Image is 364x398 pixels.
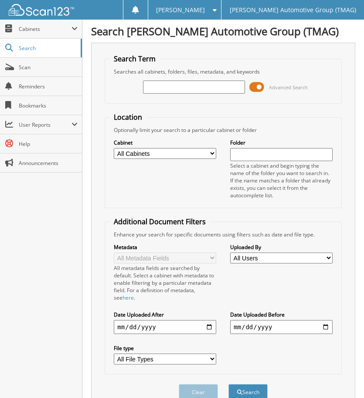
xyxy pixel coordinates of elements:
span: User Reports [19,121,71,128]
span: Scan [19,64,78,71]
label: Date Uploaded After [114,311,216,318]
span: Bookmarks [19,102,78,109]
label: Uploaded By [230,243,333,251]
span: Help [19,140,78,148]
img: scan123-logo-white.svg [9,4,74,16]
input: start [114,320,216,334]
span: [PERSON_NAME] Automotive Group (TMAG) [230,7,356,13]
h1: Search [PERSON_NAME] Automotive Group (TMAG) [91,24,355,38]
label: Folder [230,139,333,146]
span: Reminders [19,83,78,90]
div: Searches all cabinets, folders, files, metadata, and keywords [109,68,337,75]
label: Cabinet [114,139,216,146]
div: Select a cabinet and begin typing the name of the folder you want to search in. If the name match... [230,162,333,199]
legend: Additional Document Filters [109,217,210,226]
label: Metadata [114,243,216,251]
legend: Search Term [109,54,160,64]
span: Advanced Search [269,84,308,91]
span: Cabinets [19,25,71,33]
span: Search [19,44,76,52]
legend: Location [109,112,146,122]
div: All metadata fields are searched by default. Select a cabinet with metadata to enable filtering b... [114,264,216,301]
div: Enhance your search for specific documents using filters such as date and file type. [109,231,337,238]
label: Date Uploaded Before [230,311,333,318]
div: Optionally limit your search to a particular cabinet or folder [109,126,337,134]
input: end [230,320,333,334]
span: Announcements [19,159,78,167]
a: here [122,294,134,301]
span: [PERSON_NAME] [156,7,205,13]
label: File type [114,344,216,352]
